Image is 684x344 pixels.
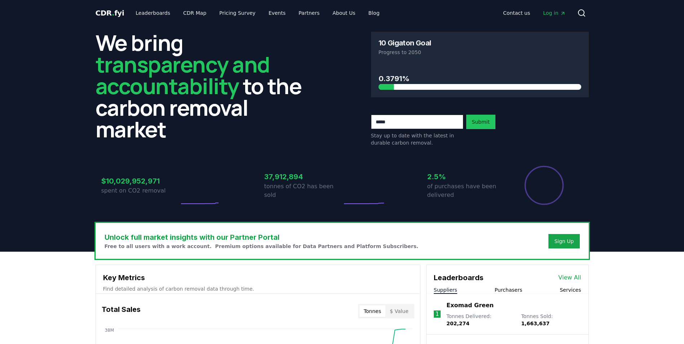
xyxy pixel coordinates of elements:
tspan: 38M [105,328,114,333]
h3: 2.5% [427,171,505,182]
p: Free to all users with a work account. Premium options available for Data Partners and Platform S... [105,243,419,250]
p: Stay up to date with the latest in durable carbon removal. [371,132,463,146]
h3: 10 Gigaton Goal [379,39,431,47]
p: of purchases have been delivered [427,182,505,199]
span: Log in [543,9,565,17]
a: Contact us [497,6,536,19]
span: . [112,9,114,17]
a: Pricing Survey [213,6,261,19]
h3: Leaderboards [434,272,484,283]
p: tonnes of CO2 has been sold [264,182,342,199]
h3: 37,912,894 [264,171,342,182]
p: spent on CO2 removal [101,186,179,195]
span: transparency and accountability [96,49,270,101]
a: Partners [293,6,325,19]
button: Suppliers [434,286,457,294]
a: Leaderboards [130,6,176,19]
span: CDR fyi [96,9,124,17]
div: Percentage of sales delivered [524,165,564,206]
button: Tonnes [359,305,385,317]
a: About Us [327,6,361,19]
button: Sign Up [548,234,579,248]
h2: We bring to the carbon removal market [96,32,313,140]
span: 1,663,637 [521,321,550,326]
p: Tonnes Sold : [521,313,581,327]
p: Progress to 2050 [379,49,581,56]
h3: 0.3791% [379,73,581,84]
button: Services [560,286,581,294]
a: CDR Map [177,6,212,19]
p: Find detailed analysis of carbon removal data through time. [103,285,413,292]
h3: Key Metrics [103,272,413,283]
a: View All [559,273,581,282]
h3: $10,029,952,971 [101,176,179,186]
a: Blog [363,6,385,19]
nav: Main [497,6,571,19]
span: 202,274 [446,321,469,326]
a: CDR.fyi [96,8,124,18]
h3: Unlock full market insights with our Partner Portal [105,232,419,243]
p: 1 [435,310,439,318]
a: Exomad Green [446,301,494,310]
button: Submit [466,115,496,129]
a: Sign Up [554,238,574,245]
a: Log in [537,6,571,19]
button: $ Value [385,305,413,317]
p: Tonnes Delivered : [446,313,514,327]
h3: Total Sales [102,304,141,318]
button: Purchasers [495,286,522,294]
nav: Main [130,6,385,19]
a: Events [263,6,291,19]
